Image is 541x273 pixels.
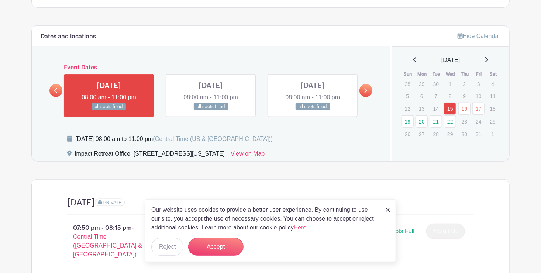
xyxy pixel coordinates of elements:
[416,128,428,140] p: 27
[487,78,499,90] p: 4
[388,228,414,234] span: Spots Full
[41,33,96,40] h6: Dates and locations
[73,225,142,258] span: - Central Time ([GEOGRAPHIC_DATA] & [GEOGRAPHIC_DATA])
[416,115,428,128] a: 20
[472,103,485,115] a: 17
[416,78,428,90] p: 29
[430,103,442,114] p: 14
[75,135,273,144] div: [DATE] 08:00 am to 11:00 pm
[55,221,163,262] p: 07:50 pm - 08:15 pm
[402,103,414,114] p: 12
[487,128,499,140] p: 1
[458,116,471,127] p: 23
[430,70,444,78] th: Tue
[294,224,307,231] a: Here
[472,70,486,78] th: Fri
[458,78,471,90] p: 2
[402,115,414,128] a: 19
[458,90,471,102] p: 9
[151,205,378,232] p: Our website uses cookies to provide a better user experience. By continuing to use our site, you ...
[458,103,471,115] a: 16
[416,103,428,114] p: 13
[444,115,456,128] a: 22
[430,128,442,140] p: 28
[441,56,460,65] span: [DATE]
[416,90,428,102] p: 6
[402,78,414,90] p: 28
[430,90,442,102] p: 7
[458,33,500,39] a: Hide Calendar
[444,78,456,90] p: 1
[231,149,265,161] a: View on Map
[487,116,499,127] p: 25
[458,128,471,140] p: 30
[472,90,485,102] p: 10
[486,70,501,78] th: Sat
[151,238,183,256] button: Reject
[402,90,414,102] p: 5
[487,90,499,102] p: 11
[402,128,414,140] p: 26
[430,78,442,90] p: 30
[444,70,458,78] th: Wed
[75,149,225,161] div: Impact Retreat Office, [STREET_ADDRESS][US_STATE]
[67,197,95,208] h4: [DATE]
[153,136,273,142] span: (Central Time (US & [GEOGRAPHIC_DATA]))
[103,200,122,205] span: PRIVATE
[430,115,442,128] a: 21
[458,70,472,78] th: Thu
[444,103,456,115] a: 15
[401,70,416,78] th: Sun
[444,90,456,102] p: 8
[472,78,485,90] p: 3
[386,208,390,212] img: close_button-5f87c8562297e5c2d7936805f587ecaba9071eb48480494691a3f1689db116b3.svg
[487,103,499,114] p: 18
[62,64,359,71] h6: Event Dates
[415,70,430,78] th: Mon
[472,128,485,140] p: 31
[472,116,485,127] p: 24
[444,128,456,140] p: 29
[188,238,244,256] button: Accept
